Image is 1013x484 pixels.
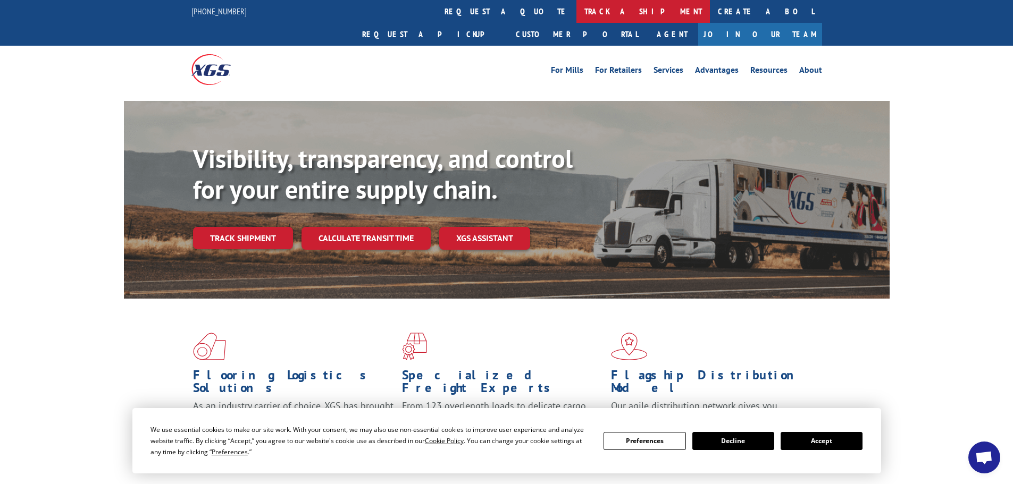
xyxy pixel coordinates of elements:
[402,369,603,400] h1: Specialized Freight Experts
[402,400,603,447] p: From 123 overlength loads to delicate cargo, our experienced staff knows the best way to move you...
[132,408,881,473] div: Cookie Consent Prompt
[150,424,591,457] div: We use essential cookies to make our site work. With your consent, we may also use non-essential ...
[193,333,226,360] img: xgs-icon-total-supply-chain-intelligence-red
[611,369,812,400] h1: Flagship Distribution Model
[302,227,431,250] a: Calculate transit time
[695,66,739,78] a: Advantages
[595,66,642,78] a: For Retailers
[611,333,648,360] img: xgs-icon-flagship-distribution-model-red
[698,23,822,46] a: Join Our Team
[692,432,774,450] button: Decline
[646,23,698,46] a: Agent
[354,23,508,46] a: Request a pickup
[611,400,807,424] span: Our agile distribution network gives you nationwide inventory management on demand.
[799,66,822,78] a: About
[439,227,530,250] a: XGS ASSISTANT
[193,400,394,437] span: As an industry carrier of choice, XGS has brought innovation and dedication to flooring logistics...
[968,441,1000,473] a: Open chat
[193,369,394,400] h1: Flooring Logistics Solutions
[193,227,293,249] a: Track shipment
[212,447,248,456] span: Preferences
[193,142,573,206] b: Visibility, transparency, and control for your entire supply chain.
[604,432,685,450] button: Preferences
[750,66,788,78] a: Resources
[781,432,863,450] button: Accept
[654,66,683,78] a: Services
[402,333,427,360] img: xgs-icon-focused-on-flooring-red
[191,6,247,16] a: [PHONE_NUMBER]
[508,23,646,46] a: Customer Portal
[551,66,583,78] a: For Mills
[425,436,464,445] span: Cookie Policy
